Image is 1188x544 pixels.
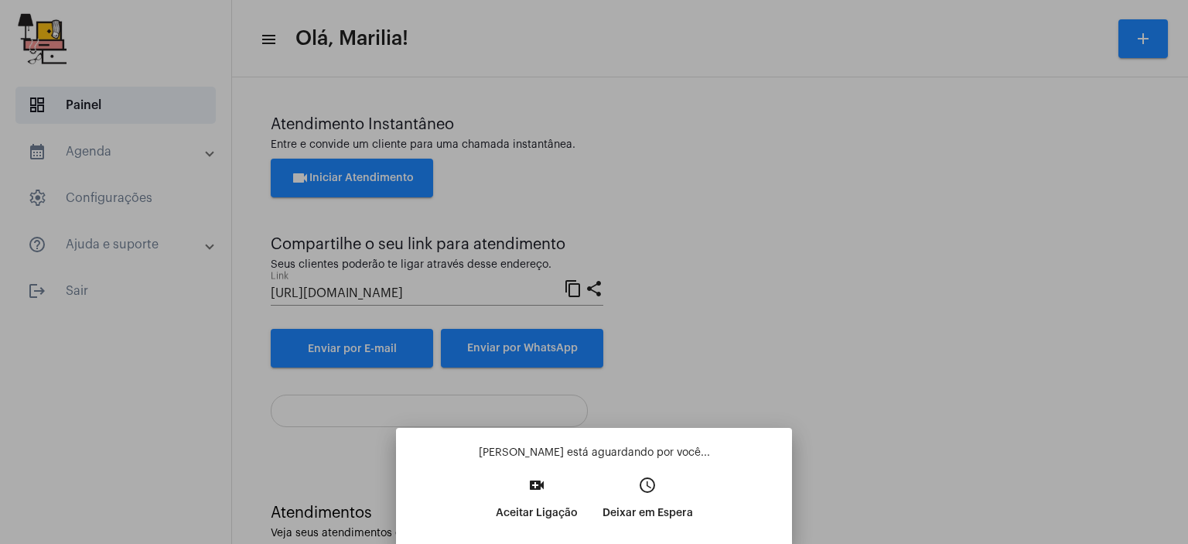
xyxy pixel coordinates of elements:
p: Aceitar Ligação [496,499,578,527]
p: [PERSON_NAME] está aguardando por você... [408,445,780,460]
mat-icon: access_time [638,476,657,494]
button: Deixar em Espera [590,471,705,538]
mat-icon: video_call [527,476,546,494]
button: Aceitar Ligação [483,471,590,538]
p: Deixar em Espera [603,499,693,527]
